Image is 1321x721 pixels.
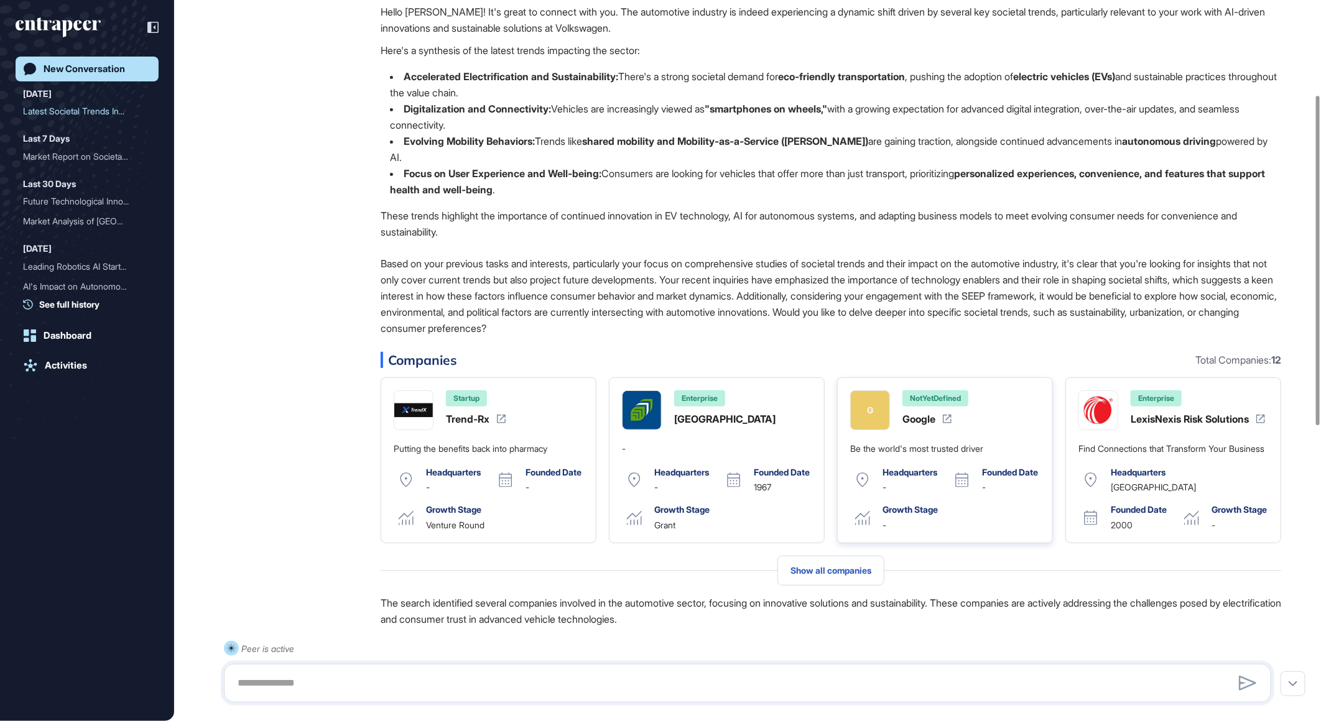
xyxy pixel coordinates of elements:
div: Venture Round [426,520,484,530]
div: - [654,482,658,492]
strong: Accelerated Electrification and Sustainability: [404,70,618,83]
div: - [426,482,430,492]
div: Future Technological Inno... [23,191,141,211]
div: - [622,443,626,455]
span: See full history [39,298,100,311]
div: [GEOGRAPHIC_DATA] [674,414,776,424]
div: Grant [654,520,675,530]
li: Trends like are gaining traction, alongside continued advancements in powered by AI. [381,133,1281,165]
div: Growth Stage [1212,505,1267,515]
strong: eco-friendly transportation [778,70,905,83]
img: Georgian College-logo [623,391,661,429]
div: - [526,482,529,492]
p: These trends highlight the importance of continued innovation in EV technology, AI for autonomous... [381,208,1281,240]
div: New Conversation [44,63,125,75]
div: G [867,402,873,418]
strong: Digitalization and Connectivity: [404,103,551,115]
div: Latest Societal Trends Influencing the Automotive Industry [23,101,151,121]
div: Companies [381,352,1281,368]
img: Trend-Rx-logo [394,391,433,429]
div: Headquarters [426,467,481,477]
p: The search identified several companies involved in the automotive sector, focusing on innovative... [381,595,1281,627]
div: Market Report on Societal... [23,147,141,167]
p: Hello [PERSON_NAME]! It's great to connect with you. The automotive industry is indeed experienci... [381,4,1281,36]
li: Vehicles are increasingly viewed as with a growing expectation for advanced digital integration, ... [381,101,1281,133]
div: Last 30 Days [23,177,76,191]
p: Here's a synthesis of the latest trends impacting the sector: [381,42,1281,58]
strong: Evolving Mobility Behaviors: [404,135,535,147]
div: - [883,482,886,492]
div: Growth Stage [883,505,938,515]
li: Consumers are looking for vehicles that offer more than just transport, prioritizing . [381,165,1281,198]
div: - [1212,520,1215,530]
a: See full history [23,298,159,311]
div: Market Report on Societal Trends [23,147,151,167]
strong: "smartphones on wheels," [705,103,827,115]
div: Enterprise [1131,390,1182,406]
p: Based on your previous tasks and interests, particularly your focus on comprehensive studies of s... [381,255,1281,336]
b: 12 [1271,354,1281,366]
strong: Focus on User Experience and Well-being: [404,167,601,180]
div: Find Connections that Transform Your Business [1078,443,1264,455]
div: Total Companies: [1195,355,1281,365]
div: Headquarters [883,467,937,477]
div: Last 7 Days [23,131,70,146]
div: Be the world's most trusted driver [850,443,983,455]
div: Trend-Rx [446,414,489,424]
div: LexisNexis Risk Solutions [1131,414,1249,424]
div: Activities [45,360,87,371]
strong: electric vehicles (EVs) [1013,70,1115,83]
div: Growth Stage [426,505,481,515]
strong: autonomous driving [1122,135,1216,147]
div: Growth Stage [654,505,710,515]
img: LexisNexis Risk Solutions-logo [1079,391,1118,429]
div: Founded Date [754,467,810,477]
div: Enterprise [674,390,725,406]
div: Market Analysis of [GEOGRAPHIC_DATA]'... [23,211,141,231]
a: New Conversation [16,57,159,81]
span: Show all companies [790,566,871,576]
div: 2000 [1111,520,1133,530]
div: Headquarters [654,467,709,477]
div: [GEOGRAPHIC_DATA] [1111,482,1196,492]
div: - [883,520,886,530]
div: Latest Societal Trends In... [23,101,141,121]
div: AI's Impact on Autonomous... [23,277,141,296]
div: Dashboard [44,330,91,341]
div: Headquarters [1111,467,1166,477]
div: Founded Date [1111,505,1167,515]
div: AI's Impact on Autonomous Driving in the Automotive Industry [23,277,151,296]
a: Dashboard [16,323,159,348]
div: NotYetDefined [902,390,968,406]
div: - [982,482,986,492]
strong: shared mobility and Mobility-as-a-Service ([PERSON_NAME]) [582,135,868,147]
div: [DATE] [23,241,52,256]
li: There's a strong societal demand for , pushing the adoption of and sustainable practices througho... [381,68,1281,101]
div: Peer is active [242,641,295,656]
div: 1967 [754,482,771,492]
div: Google [902,414,935,424]
div: Market Analysis of Japan's Automotive Industry and Related Technologies: Trends, Key Players, and... [23,211,151,231]
a: Activities [16,353,159,378]
div: Leading Robotics AI Startups in the USA [23,257,151,277]
div: entrapeer-logo [16,17,101,37]
div: Startup [446,390,487,406]
div: Future Technological Innovations in the Automotive Industry by 2035 [23,191,151,211]
div: Putting the benefits back into pharmacy [394,443,547,455]
div: Founded Date [982,467,1038,477]
div: Founded Date [526,467,582,477]
div: [DATE] [23,86,52,101]
div: Leading Robotics AI Start... [23,257,141,277]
